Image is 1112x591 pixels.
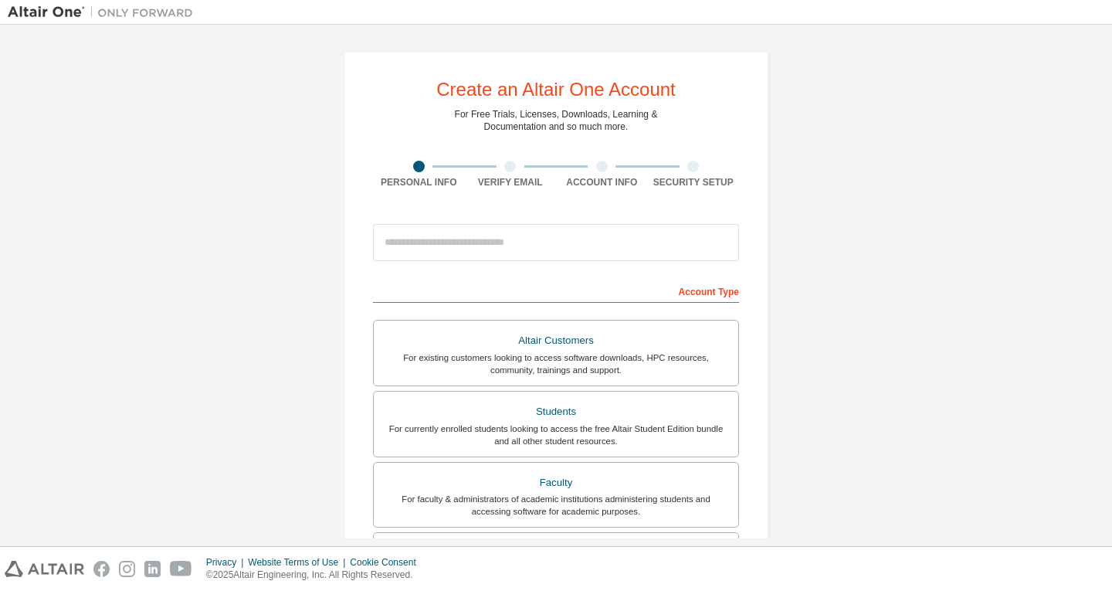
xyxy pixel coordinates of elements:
div: Account Type [373,278,739,303]
div: For faculty & administrators of academic institutions administering students and accessing softwa... [383,493,729,518]
div: Cookie Consent [350,556,425,569]
div: Students [383,401,729,423]
div: Create an Altair One Account [436,80,676,99]
img: youtube.svg [170,561,192,577]
div: Privacy [206,556,248,569]
div: Faculty [383,472,729,494]
img: instagram.svg [119,561,135,577]
p: © 2025 Altair Engineering, Inc. All Rights Reserved. [206,569,425,582]
div: Account Info [556,176,648,189]
div: Personal Info [373,176,465,189]
div: Verify Email [465,176,557,189]
img: facebook.svg [93,561,110,577]
img: Altair One [8,5,201,20]
img: altair_logo.svg [5,561,84,577]
div: Website Terms of Use [248,556,350,569]
div: For currently enrolled students looking to access the free Altair Student Edition bundle and all ... [383,423,729,447]
div: Security Setup [648,176,740,189]
img: linkedin.svg [144,561,161,577]
div: For Free Trials, Licenses, Downloads, Learning & Documentation and so much more. [455,108,658,133]
div: Altair Customers [383,330,729,352]
div: For existing customers looking to access software downloads, HPC resources, community, trainings ... [383,352,729,376]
